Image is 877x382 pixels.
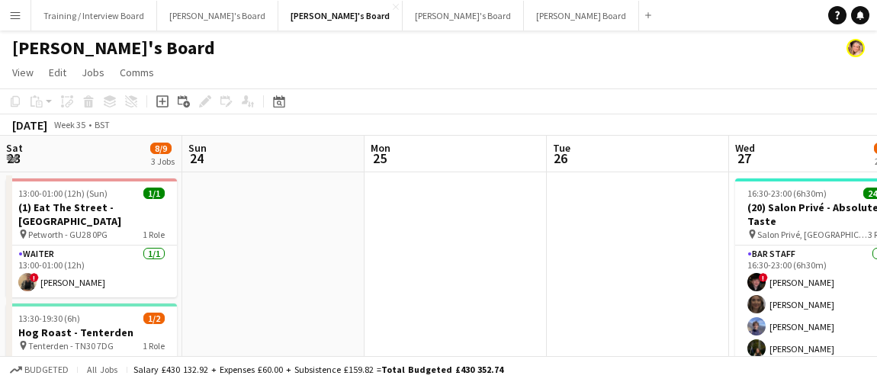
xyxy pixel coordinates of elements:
button: Training / Interview Board [31,1,157,30]
div: [DATE] [12,117,47,133]
span: 23 [4,149,23,167]
span: 13:30-19:30 (6h) [18,313,80,324]
span: 1 Role [143,229,165,240]
button: Budgeted [8,361,71,378]
span: Sat [6,141,23,155]
app-card-role: Waiter1/113:00-01:00 (12h)![PERSON_NAME] [6,246,177,297]
app-job-card: 13:00-01:00 (12h) (Sun)1/1(1) Eat The Street - [GEOGRAPHIC_DATA] Petworth - GU28 0PG1 RoleWaiter1... [6,178,177,297]
span: 13:00-01:00 (12h) (Sun) [18,188,108,199]
span: 25 [368,149,390,167]
span: Tenterden - TN30 7DG [28,340,114,352]
span: View [12,66,34,79]
h3: Hog Roast - Tenterden [6,326,177,339]
a: Comms [114,63,160,82]
span: Jobs [82,66,104,79]
span: All jobs [84,364,120,375]
span: Mon [371,141,390,155]
span: 16:30-23:00 (6h30m) [747,188,827,199]
button: [PERSON_NAME]'s Board [403,1,524,30]
h1: [PERSON_NAME]'s Board [12,37,215,59]
span: 8/9 [150,143,172,154]
span: 1/2 [143,313,165,324]
span: Comms [120,66,154,79]
div: 3 Jobs [151,156,175,167]
button: [PERSON_NAME]'s Board [278,1,403,30]
span: Petworth - GU28 0PG [28,229,108,240]
button: [PERSON_NAME] Board [524,1,639,30]
a: Jobs [75,63,111,82]
h3: (1) Eat The Street - [GEOGRAPHIC_DATA] [6,201,177,228]
span: 26 [551,149,570,167]
span: Budgeted [24,364,69,375]
span: 24 [186,149,207,167]
span: Week 35 [50,119,88,130]
span: Tue [553,141,570,155]
div: Salary £430 132.92 + Expenses £60.00 + Subsistence £159.82 = [133,364,503,375]
span: Wed [735,141,755,155]
app-user-avatar: Fran Dancona [846,39,865,57]
button: [PERSON_NAME]'s Board [157,1,278,30]
span: 1/1 [143,188,165,199]
span: Salon Privé, [GEOGRAPHIC_DATA] [757,229,868,240]
span: 1 Role [143,340,165,352]
span: Edit [49,66,66,79]
a: Edit [43,63,72,82]
span: ! [30,273,39,282]
a: View [6,63,40,82]
div: BST [95,119,110,130]
span: Total Budgeted £430 352.74 [381,364,503,375]
span: ! [759,273,768,282]
span: Sun [188,141,207,155]
span: 27 [733,149,755,167]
